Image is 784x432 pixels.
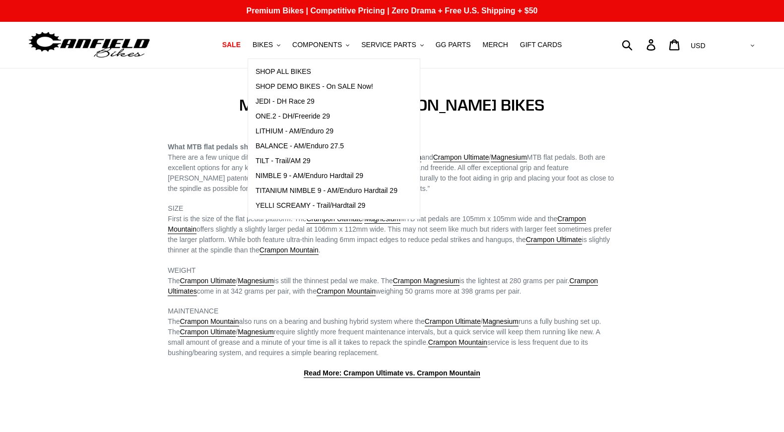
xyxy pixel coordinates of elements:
[248,198,405,213] a: YELLI SCREAMY - Trail/Hardtail 29
[483,317,519,326] a: Magnesium
[248,154,405,169] a: TILT - Trail/AM 29
[168,143,285,151] b: What MTB flat pedals should I buy?
[425,317,481,326] a: Crampon Ultimate
[168,317,601,357] span: The also runs on a bearing and bushing hybrid system where the / runs a fully bushing set up. The...
[180,317,239,326] a: Crampon Mountain
[168,153,614,192] span: There are a few unique differences between [PERSON_NAME] and / MTB flat pedals. Both are excellen...
[168,277,598,296] span: The / is still the thinnest pedal we make. The is the lightest at 280 grams per pair. come in at ...
[256,97,315,106] span: JEDI - DH Race 29
[256,157,311,165] span: TILT - Trail/AM 29
[317,287,376,296] a: Crampon Mountain
[248,79,405,94] a: SHOP DEMO BIKES - On SALE Now!
[27,29,151,61] img: Canfield Bikes
[248,109,405,124] a: ONE.2 - DH/Freeride 29
[168,215,586,234] a: Crampon Mountain
[364,215,400,224] a: Magnesium
[304,369,480,378] a: Read More: Crampon Ultimate vs. Crampon Mountain
[393,277,459,286] a: Crampon Magnesium
[478,38,513,52] a: MERCH
[238,328,273,337] a: Magnesium
[526,236,582,245] a: Crampon Ultimate
[256,201,366,210] span: YELLI SCREAMY - Trail/Hardtail 29
[491,153,526,162] a: Magnesium
[217,38,246,52] a: SALE
[515,38,567,52] a: GIFT CARDS
[256,186,397,195] span: TITANIUM NIMBLE 9 - AM/Enduro Hardtail 29
[248,139,405,154] a: BALANCE - AM/Enduro 27.5
[433,153,489,162] a: Crampon Ultimate
[238,277,273,286] a: Magnesium
[256,142,344,150] span: BALANCE - AM/Enduro 27.5
[253,41,273,49] span: BIKES
[292,41,342,49] span: COMPONENTS
[520,41,562,49] span: GIFT CARDS
[627,34,653,56] input: Search
[248,184,405,198] a: TITANIUM NIMBLE 9 - AM/Enduro Hardtail 29
[168,215,611,255] span: First is the size of the flat pedal platform. The / MTB flat pedals are 105mm x 105mm wide and th...
[248,169,405,184] a: NIMBLE 9 - AM/Enduro Hardtail 29
[436,41,471,49] span: GG PARTS
[431,38,476,52] a: GG PARTS
[180,328,236,337] a: Crampon Ultimate
[356,38,428,52] button: SERVICE PARTS
[222,41,241,49] span: SALE
[248,94,405,109] a: JEDI - DH Race 29
[168,266,196,274] span: WEIGHT
[256,127,333,135] span: LITHIUM - AM/Enduro 29
[256,112,330,121] span: ONE.2 - DH/Freeride 29
[260,246,319,255] a: Crampon Mountain
[168,204,183,212] span: SIZE
[483,41,508,49] span: MERCH
[256,82,373,91] span: SHOP DEMO BIKES - On SALE Now!
[306,215,362,224] a: Crampon Ultimate
[287,38,354,52] button: COMPONENTS
[168,307,218,315] span: MAINTENANCE
[248,124,405,139] a: LITHIUM - AM/Enduro 29
[428,338,487,347] a: Crampon Mountain
[361,41,416,49] span: SERVICE PARTS
[256,172,363,180] span: NIMBLE 9 - AM/Enduro Hardtail 29
[248,38,285,52] button: BIKES
[248,64,405,79] a: SHOP ALL BIKES
[256,67,311,76] span: SHOP ALL BIKES
[168,96,616,115] h1: MTB PEDAL FAQ | [PERSON_NAME] BIKES
[180,277,236,286] a: Crampon Ultimate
